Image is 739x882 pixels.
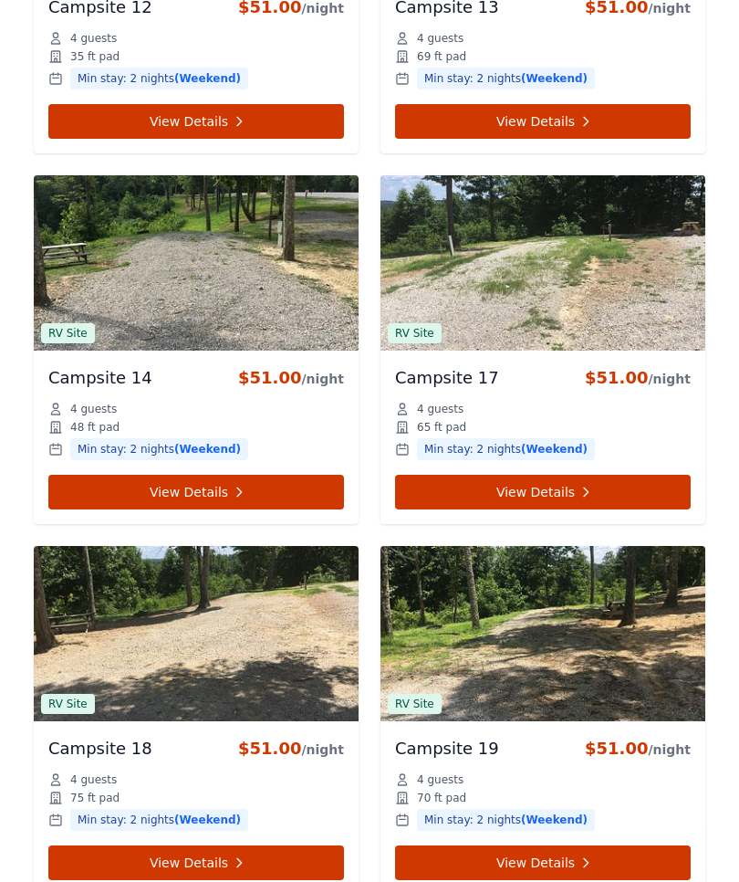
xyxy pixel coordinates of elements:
[41,694,95,714] span: RV Site
[380,546,705,721] img: Campsite 19
[70,402,117,416] span: 4 guests
[417,438,595,460] span: Min stay: 2 nights
[238,736,344,761] div: $51.00
[417,402,463,416] span: 4 guests
[34,546,359,721] img: Campsite 18
[388,323,442,343] span: RV Site
[395,365,499,391] h3: Campsite 17
[521,814,588,826] span: (Weekend)
[70,772,117,787] span: 4 guests
[417,809,595,831] span: Min stay: 2 nights
[585,736,691,761] div: $51.00
[70,49,120,64] span: 35 ft pad
[301,742,344,757] span: /night
[70,809,248,831] span: Min stay: 2 nights
[238,365,344,391] div: $51.00
[48,365,152,391] h3: Campsite 14
[70,438,248,460] span: Min stay: 2 nights
[417,31,463,46] span: 4 guests
[648,742,691,757] span: /night
[301,1,344,16] span: /night
[70,31,117,46] span: 4 guests
[48,845,344,880] a: View Details
[174,72,241,85] span: (Weekend)
[48,104,344,139] a: View Details
[48,736,152,761] h3: Campsite 18
[70,420,120,435] span: 48 ft pad
[648,372,691,386] span: /night
[395,736,499,761] h3: Campsite 19
[521,443,588,456] span: (Weekend)
[417,791,466,805] span: 70 ft pad
[417,420,466,435] span: 65 ft pad
[41,323,95,343] span: RV Site
[174,443,241,456] span: (Weekend)
[70,68,248,89] span: Min stay: 2 nights
[417,772,463,787] span: 4 guests
[648,1,691,16] span: /night
[34,175,359,351] img: Campsite 14
[417,68,595,89] span: Min stay: 2 nights
[301,372,344,386] span: /night
[70,791,120,805] span: 75 ft pad
[417,49,466,64] span: 69 ft pad
[388,694,442,714] span: RV Site
[48,475,344,509] a: View Details
[395,475,691,509] a: View Details
[521,72,588,85] span: (Weekend)
[380,175,705,351] img: Campsite 17
[395,104,691,139] a: View Details
[174,814,241,826] span: (Weekend)
[585,365,691,391] div: $51.00
[395,845,691,880] a: View Details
